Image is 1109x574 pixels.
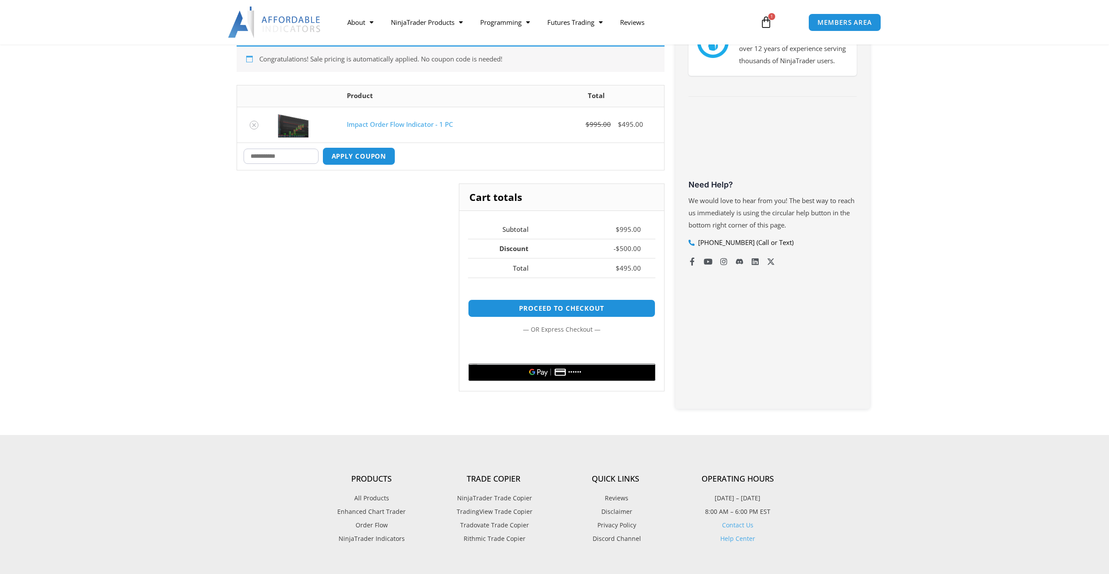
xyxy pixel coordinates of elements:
[311,506,433,517] a: Enhanced Chart Trader
[747,10,785,35] a: 1
[586,120,611,129] bdi: 995.00
[595,520,636,531] span: Privacy Policy
[468,239,543,258] th: Discount
[688,180,857,190] h3: Need Help?
[461,533,526,544] span: Rithmic Trade Copier
[616,264,620,272] span: $
[616,244,641,253] bdi: 500.00
[311,533,433,544] a: NinjaTrader Indicators
[468,299,655,317] a: Proceed to checkout
[555,492,677,504] a: Reviews
[555,506,677,517] a: Disclaimer
[433,520,555,531] a: Tradovate Trade Copier
[337,506,406,517] span: Enhanced Chart Trader
[354,492,389,504] span: All Products
[677,474,799,484] h4: Operating Hours
[468,363,655,381] button: Buy with GPay
[433,474,555,484] h4: Trade Copier
[433,492,555,504] a: NinjaTrader Trade Copier
[339,12,382,32] a: About
[590,533,641,544] span: Discord Channel
[677,492,799,504] p: [DATE] – [DATE]
[471,12,539,32] a: Programming
[250,121,258,129] a: Remove Impact Order Flow Indicator - 1 PC from cart
[237,45,665,72] div: Congratulations! Sale pricing is automatically applied. No coupon code is needed!
[433,533,555,544] a: Rithmic Trade Copier
[722,521,753,529] a: Contact Us
[454,506,532,517] span: TradingView Trade Copier
[468,324,655,335] p: — or —
[458,520,529,531] span: Tradovate Trade Copier
[339,12,750,32] nav: Menu
[616,225,620,234] span: $
[555,474,677,484] h4: Quick Links
[311,492,433,504] a: All Products
[347,120,453,129] a: Impact Order Flow Indicator - 1 PC
[817,19,872,26] span: MEMBERS AREA
[340,85,529,107] th: Product
[356,520,388,531] span: Order Flow
[808,14,881,31] a: MEMBERS AREA
[339,533,405,544] span: NinjaTrader Indicators
[555,520,677,531] a: Privacy Policy
[459,184,664,211] h2: Cart totals
[228,7,322,38] img: LogoAI | Affordable Indicators – NinjaTrader
[311,520,433,531] a: Order Flow
[688,196,855,229] span: We would love to hear from you! The best way to reach us immediately is using the circular help b...
[382,12,471,32] a: NinjaTrader Products
[720,534,755,543] a: Help Center
[455,492,532,504] span: NinjaTrader Trade Copier
[539,12,611,32] a: Futures Trading
[555,533,677,544] a: Discord Channel
[586,120,590,129] span: $
[468,258,543,278] th: Total
[618,120,643,129] bdi: 495.00
[529,85,664,107] th: Total
[311,474,433,484] h4: Products
[696,237,794,249] span: [PHONE_NUMBER] (Call or Text)
[433,506,555,517] a: TradingView Trade Copier
[322,147,396,165] button: Apply coupon
[468,288,655,295] iframe: PayPal Message 1
[468,220,543,239] th: Subtotal
[568,369,582,375] text: ••••••
[466,340,657,361] iframe: Secure express checkout frame
[688,112,857,177] iframe: Customer reviews powered by Trustpilot
[616,244,620,253] span: $
[768,13,775,20] span: 1
[614,244,616,253] span: -
[618,120,622,129] span: $
[616,225,641,234] bdi: 995.00
[677,506,799,517] p: 8:00 AM – 6:00 PM EST
[599,506,632,517] span: Disclaimer
[739,31,848,67] p: We have a strong foundation with over 12 years of experience serving thousands of NinjaTrader users.
[278,112,309,138] img: OrderFlow 2 | Affordable Indicators – NinjaTrader
[616,264,641,272] bdi: 495.00
[603,492,628,504] span: Reviews
[611,12,653,32] a: Reviews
